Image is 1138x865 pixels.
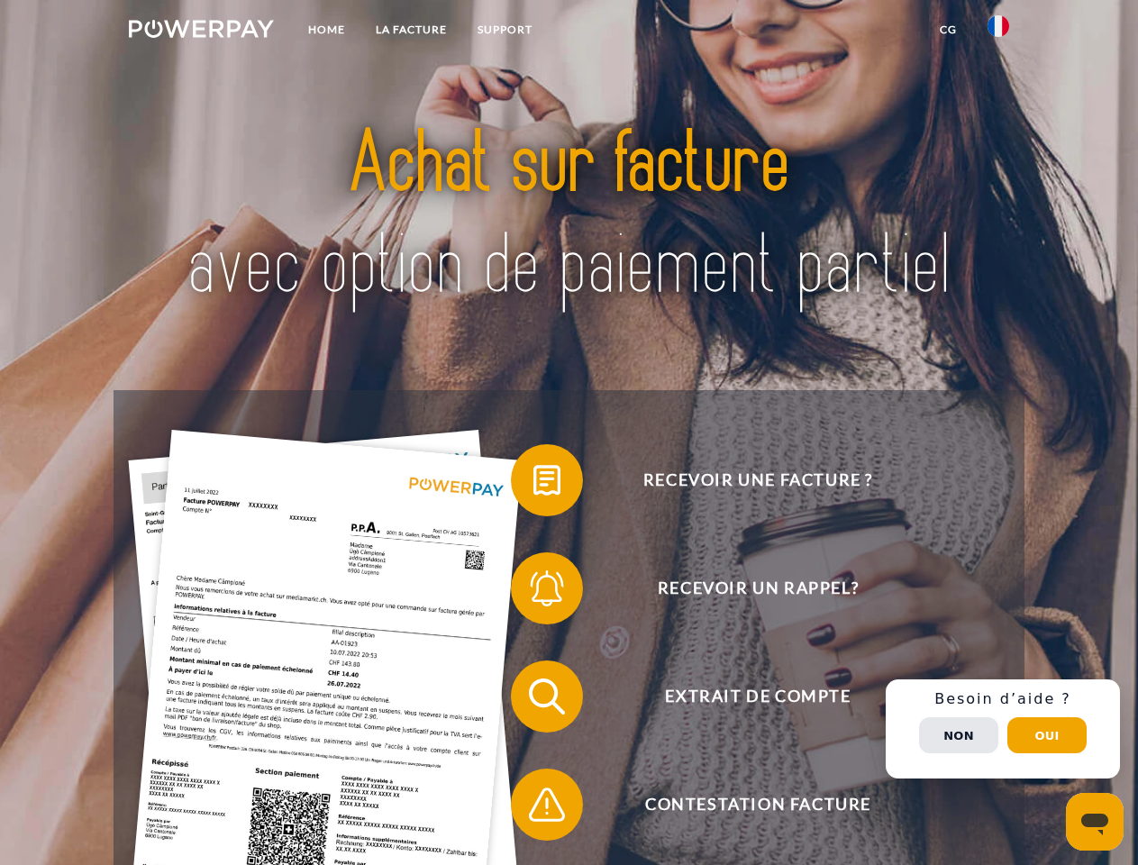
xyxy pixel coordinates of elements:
a: Home [293,14,360,46]
button: Extrait de compte [511,660,979,733]
iframe: Bouton de lancement de la fenêtre de messagerie [1066,793,1124,851]
img: logo-powerpay-white.svg [129,20,274,38]
span: Extrait de compte [537,660,979,733]
span: Recevoir un rappel? [537,552,979,624]
button: Contestation Facture [511,769,979,841]
span: Recevoir une facture ? [537,444,979,516]
img: qb_bell.svg [524,566,569,611]
a: LA FACTURE [360,14,462,46]
button: Non [919,717,998,753]
div: Schnellhilfe [886,679,1120,778]
img: fr [988,15,1009,37]
button: Recevoir une facture ? [511,444,979,516]
img: qb_search.svg [524,674,569,719]
button: Recevoir un rappel? [511,552,979,624]
h3: Besoin d’aide ? [897,690,1109,708]
span: Contestation Facture [537,769,979,841]
a: CG [924,14,972,46]
img: qb_bill.svg [524,458,569,503]
a: Support [462,14,548,46]
button: Oui [1007,717,1087,753]
img: qb_warning.svg [524,782,569,827]
img: title-powerpay_fr.svg [172,86,966,345]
